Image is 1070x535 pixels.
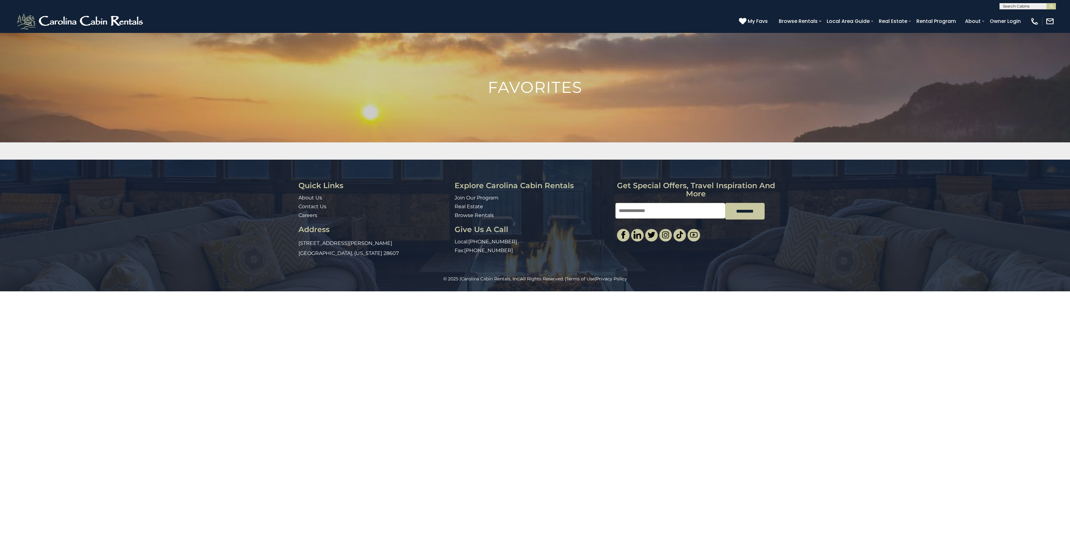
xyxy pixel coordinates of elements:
a: Careers [298,212,317,218]
h3: Give Us A Call [455,225,611,234]
img: phone-regular-white.png [1030,17,1039,26]
a: Real Estate [876,16,910,27]
a: Privacy Policy [596,276,627,282]
img: facebook-single.svg [619,231,627,239]
span: My Favs [748,17,768,25]
h3: Explore Carolina Cabin Rentals [455,182,611,190]
span: © 2025 | [443,276,520,282]
a: Browse Rentals [455,212,494,218]
img: youtube-light.svg [690,231,698,239]
img: White-1-2.png [16,12,146,31]
a: Join Our Program [455,195,498,201]
a: Rental Program [913,16,959,27]
a: Contact Us [298,204,326,209]
a: Owner Login [987,16,1024,27]
a: My Favs [739,17,769,25]
h3: Address [298,225,450,234]
img: twitter-single.svg [648,231,655,239]
p: Local: [455,238,611,246]
p: [STREET_ADDRESS][PERSON_NAME] [GEOGRAPHIC_DATA], [US_STATE] 28607 [298,238,450,258]
a: About Us [298,195,322,201]
p: Fax: [455,247,611,254]
a: About [962,16,984,27]
a: Terms of Use [566,276,595,282]
a: Local Area Guide [824,16,873,27]
a: Real Estate [455,204,483,209]
a: [PHONE_NUMBER] [464,247,513,253]
img: instagram-single.svg [662,231,669,239]
h3: Quick Links [298,182,450,190]
img: mail-regular-white.png [1046,17,1054,26]
h3: Get special offers, travel inspiration and more [615,182,776,198]
p: All Rights Reserved. | | [14,276,1056,282]
img: linkedin-single.svg [634,231,641,239]
a: Browse Rentals [776,16,821,27]
a: [PHONE_NUMBER] [468,239,517,245]
a: Carolina Cabin Rentals, Inc. [461,276,520,282]
img: tiktok.svg [676,231,683,239]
